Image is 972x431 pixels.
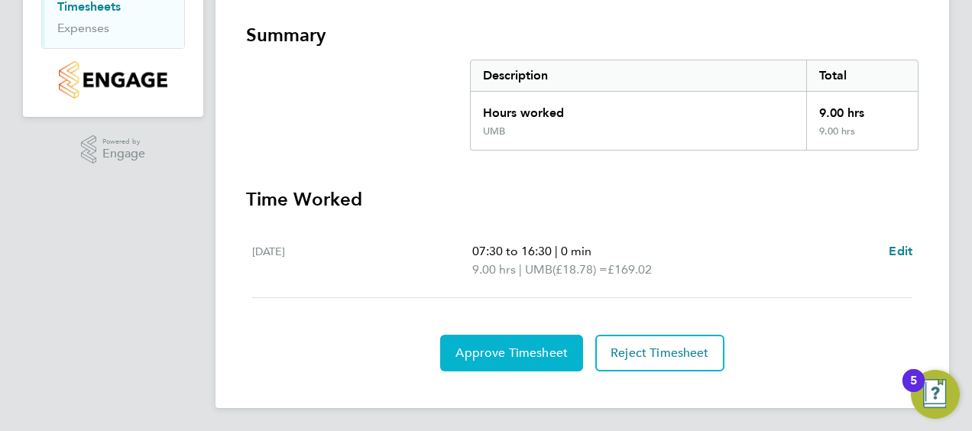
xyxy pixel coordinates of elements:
a: Go to home page [41,61,185,99]
div: Total [806,60,918,91]
span: (£18.78) = [552,262,607,277]
h3: Time Worked [246,187,919,212]
div: Hours worked [471,92,806,125]
div: 9.00 hrs [806,125,918,150]
button: Reject Timesheet [595,335,724,371]
h3: Summary [246,23,919,47]
section: Timesheet [246,23,919,371]
span: Edit [889,244,912,258]
span: Powered by [102,135,145,148]
a: Expenses [57,21,109,35]
span: Engage [102,147,145,160]
button: Open Resource Center, 5 new notifications [911,370,960,419]
div: Summary [470,60,919,151]
span: 0 min [561,244,591,258]
span: £169.02 [607,262,652,277]
span: | [519,262,522,277]
span: 9.00 hrs [472,262,516,277]
div: [DATE] [252,242,472,279]
a: Powered byEngage [81,135,146,164]
div: 5 [910,381,917,400]
div: 9.00 hrs [806,92,918,125]
span: | [555,244,558,258]
span: Approve Timesheet [455,345,568,361]
a: Edit [889,242,912,261]
div: Description [471,60,806,91]
div: UMB [483,125,505,138]
button: Approve Timesheet [440,335,583,371]
span: Reject Timesheet [611,345,709,361]
span: UMB [525,261,552,279]
img: countryside-properties-logo-retina.png [59,61,167,99]
span: 07:30 to 16:30 [472,244,552,258]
